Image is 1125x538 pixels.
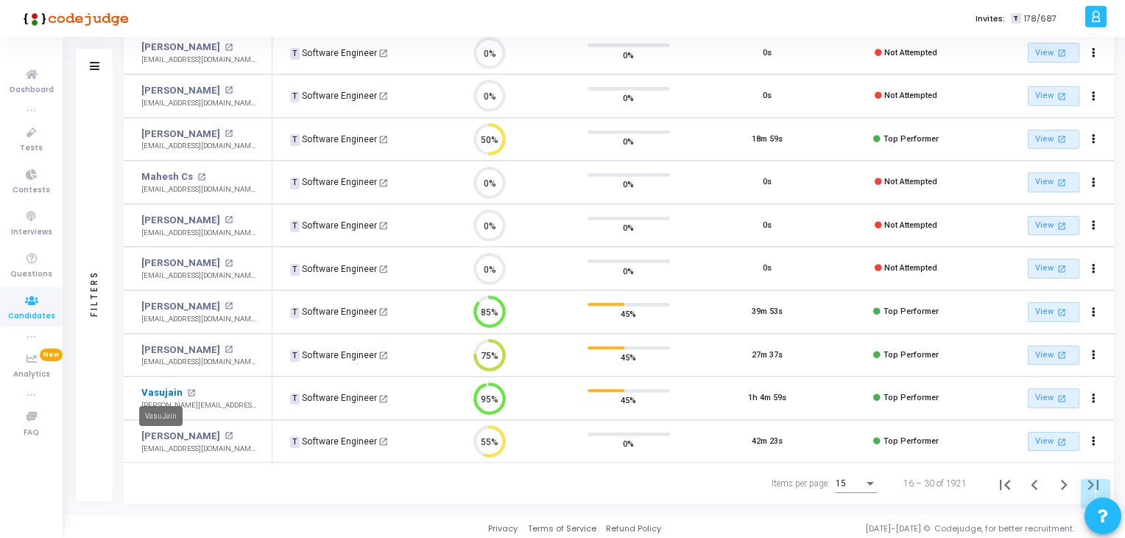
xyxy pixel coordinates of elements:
div: [DATE]-[DATE] © Codejudge, for better recruitment. [661,523,1107,535]
div: Software Engineer [290,219,377,232]
div: [EMAIL_ADDRESS][DOMAIN_NAME] [141,228,257,239]
div: [EMAIL_ADDRESS][DOMAIN_NAME] [141,141,257,152]
mat-select: Items per page: [836,479,877,489]
span: Candidates [8,310,55,323]
mat-icon: open_in_new [378,49,388,58]
span: Top Performer [884,134,939,144]
div: Software Engineer [290,349,377,362]
a: View [1028,346,1079,366]
label: Invites: [976,13,1005,25]
a: View [1028,172,1079,192]
img: logo [18,4,129,33]
mat-icon: open_in_new [1055,133,1068,145]
button: Previous page [1020,469,1049,498]
span: Analytics [13,368,50,381]
mat-icon: open_in_new [225,302,233,310]
span: Not Attempted [884,48,937,57]
div: VasuJain [139,406,183,426]
span: T [290,264,300,276]
div: 0s [763,90,772,102]
span: Not Attempted [884,220,937,230]
button: First page [990,469,1020,498]
a: [PERSON_NAME] [141,343,220,357]
a: Privacy [488,523,518,535]
button: Actions [1083,43,1104,63]
span: Dashboard [10,84,54,97]
div: 42m 23s [752,436,783,448]
button: Actions [1083,345,1104,366]
div: 0s [763,262,772,275]
mat-icon: open_in_new [1055,90,1068,102]
mat-icon: open_in_new [378,437,388,447]
div: Items per page: [772,477,830,490]
mat-icon: open_in_new [1055,220,1068,232]
a: View [1028,302,1079,322]
div: [EMAIL_ADDRESS][DOMAIN_NAME] [141,444,257,455]
div: [EMAIL_ADDRESS][DOMAIN_NAME] [141,184,257,195]
mat-icon: open_in_new [378,221,388,231]
a: View [1028,432,1079,452]
a: [PERSON_NAME] [141,299,220,314]
span: 0% [623,177,634,192]
mat-icon: open_in_new [1055,262,1068,275]
a: [PERSON_NAME] [141,40,220,55]
mat-icon: open_in_new [378,351,388,360]
a: Refund Policy [606,523,661,535]
div: 27m 37s [752,349,783,362]
span: T [290,134,300,146]
div: [EMAIL_ADDRESS][DOMAIN_NAME] [141,98,257,109]
span: Top Performer [884,436,939,446]
span: 0% [623,134,634,149]
span: FAQ [24,427,39,439]
div: [PERSON_NAME][EMAIL_ADDRESS][DOMAIN_NAME] [141,400,257,411]
button: Next page [1049,469,1079,498]
span: 0% [623,47,634,62]
a: View [1028,43,1079,63]
mat-icon: open_in_new [225,432,233,440]
a: [PERSON_NAME] [141,127,220,142]
mat-icon: open_in_new [225,43,233,52]
div: [EMAIL_ADDRESS][DOMAIN_NAME] [141,314,257,325]
mat-icon: open_in_new [1055,176,1068,189]
div: Software Engineer [290,46,377,60]
span: Interviews [11,226,52,239]
div: Software Engineer [290,133,377,146]
span: T [290,220,300,232]
div: 16 – 30 of 1921 [903,477,967,490]
mat-icon: open_in_new [225,86,233,94]
span: T [290,394,300,405]
a: View [1028,130,1079,150]
a: [PERSON_NAME] [141,213,220,228]
span: T [290,307,300,319]
mat-icon: open_in_new [378,265,388,274]
mat-icon: open_in_new [378,307,388,317]
div: Software Engineer [290,89,377,102]
div: 0s [763,176,772,189]
div: Software Engineer [290,391,377,405]
div: 0s [763,47,772,60]
span: Not Attempted [884,263,937,273]
mat-icon: open_in_new [225,216,233,224]
a: [PERSON_NAME] [141,256,220,270]
a: View [1028,259,1079,279]
span: 0% [623,220,634,235]
mat-icon: open_in_new [187,389,195,397]
span: 45% [621,307,636,321]
div: Software Engineer [290,435,377,448]
a: View [1028,86,1079,106]
span: Not Attempted [884,91,937,100]
span: 45% [621,393,636,408]
button: Actions [1083,215,1104,236]
span: Top Performer [884,393,939,402]
div: 0s [763,220,772,232]
mat-icon: open_in_new [1055,392,1068,405]
button: Actions [1083,259,1104,279]
div: [EMAIL_ADDRESS][DOMAIN_NAME] [141,55,257,66]
span: T [290,48,300,60]
div: 39m 53s [752,306,783,318]
span: Contests [13,184,50,197]
button: Actions [1083,302,1104,323]
mat-icon: open_in_new [225,259,233,268]
span: Not Attempted [884,177,937,186]
a: View [1028,216,1079,236]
